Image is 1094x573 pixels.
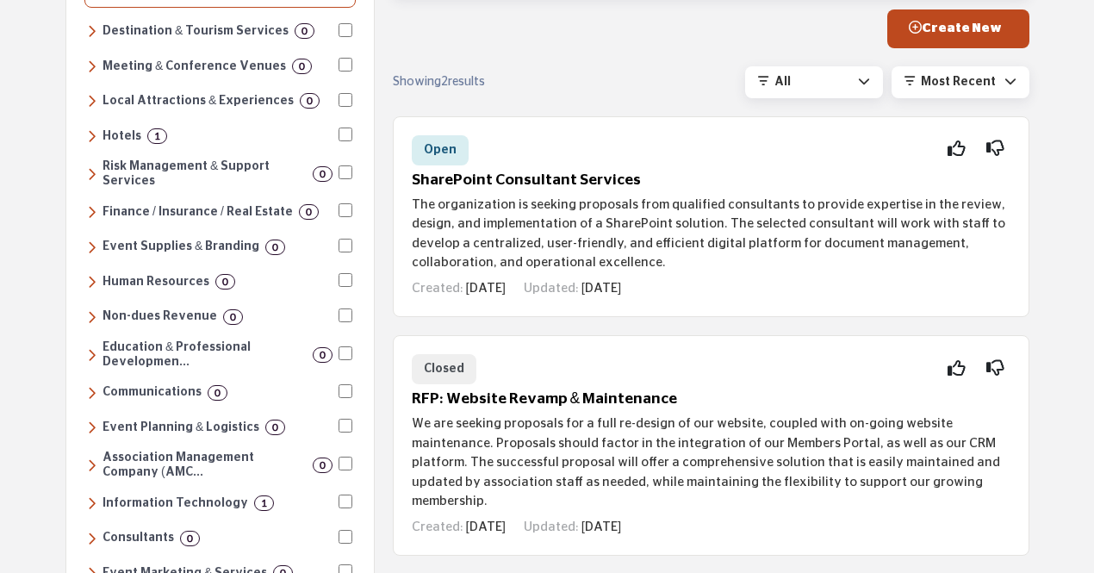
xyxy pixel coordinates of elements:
[339,23,352,37] input: Select Destination & Tourism Services
[103,531,174,545] h6: Expert guidance across various areas, including technology, marketing, leadership, finance, educa...
[986,148,1004,149] i: Not Interested
[103,129,141,144] h6: Accommodations ranging from budget to luxury, offering lodging, amenities, and services tailored ...
[393,73,584,91] div: Showing results
[292,59,312,74] div: 0 Results For Meeting & Conference Venues
[214,387,221,399] b: 0
[215,274,235,290] div: 0 Results For Human Resources
[103,240,259,254] h6: Customized event materials such as badges, branded merchandise, lanyards, and photography service...
[909,22,1002,34] span: Create New
[265,240,285,255] div: 0 Results For Event Supplies & Branding
[339,495,352,508] input: Select Information Technology
[339,457,352,470] input: Select Association Management Company (AMC)
[103,94,294,109] h6: Entertainment, cultural, and recreational destinations that enhance visitor experiences, includin...
[412,414,1010,512] p: We are seeking proposals for a full re-design of our website, coupled with on-going website maint...
[412,196,1010,273] p: The organization is seeking proposals from qualified consultants to provide expertise in the revi...
[103,496,248,511] h6: Technology solutions, including software, cybersecurity, cloud computing, data management, and di...
[412,520,463,533] span: Created:
[154,130,160,142] b: 1
[948,148,966,149] i: Interested
[254,495,274,511] div: 1 Results For Information Technology
[339,58,352,72] input: Select Meeting & Conference Venues
[581,282,621,295] span: [DATE]
[412,171,1010,190] h5: SharePoint Consultant Services
[103,420,259,435] h6: Event planning, venue selection, and on-site management for meetings, conferences, and tradeshows.
[441,76,448,88] span: 2
[339,384,352,398] input: Select Communications
[103,159,307,189] h6: Services for cancellation insurance and transportation solutions.
[424,144,457,156] span: Open
[339,239,352,252] input: Select Event Supplies & Branding
[223,309,243,325] div: 0 Results For Non-dues Revenue
[272,241,278,253] b: 0
[222,276,228,288] b: 0
[524,520,579,533] span: Updated:
[103,340,307,370] h6: Training, certification, career development, and learning solutions to enhance skills, engagement...
[339,165,352,179] input: Select Risk Management & Support Services
[299,60,305,72] b: 0
[301,25,308,37] b: 0
[581,520,621,533] span: [DATE]
[147,128,167,144] div: 1 Results For Hotels
[339,273,352,287] input: Select Human Resources
[103,275,209,290] h6: Services and solutions for employee management, benefits, recruiting, compliance, and workforce d...
[180,531,200,546] div: 0 Results For Consultants
[412,282,463,295] span: Created:
[921,76,996,88] span: Most Recent
[339,419,352,433] input: Select Event Planning & Logistics
[299,204,319,220] div: 0 Results For Finance / Insurance / Real Estate
[103,24,289,39] h6: Organizations and services that promote travel, tourism, and local attractions, including visitor...
[306,206,312,218] b: 0
[339,530,352,544] input: Select Consultants
[208,385,227,401] div: 0 Results For Communications
[986,368,1004,369] i: Not Interested
[307,95,313,107] b: 0
[103,205,293,220] h6: Financial management, accounting, insurance, banking, payroll, and real estate services to help o...
[313,458,333,473] div: 0 Results For Association Management Company (AMC)
[265,420,285,435] div: 0 Results For Event Planning & Logistics
[320,349,326,361] b: 0
[103,385,202,400] h6: Services for messaging, public relations, video production, webinars, and content management to e...
[261,497,267,509] b: 1
[339,128,352,141] input: Select Hotels
[339,93,352,107] input: Select Local Attractions & Experiences
[774,76,791,88] span: All
[313,347,333,363] div: 0 Results For Education & Professional Development
[339,308,352,322] input: Select Non-dues Revenue
[412,390,1010,408] h5: RFP: Website Revamp & Maintenance
[887,9,1029,48] button: Create New
[187,533,193,545] b: 0
[948,368,966,369] i: Interested
[313,166,333,182] div: 0 Results For Risk Management & Support Services
[272,421,278,433] b: 0
[103,309,217,324] h6: Programs like affinity partnerships, sponsorships, and other revenue-generating opportunities tha...
[339,346,352,360] input: Select Education & Professional Development
[524,282,579,295] span: Updated:
[320,168,326,180] b: 0
[103,451,307,480] h6: Professional management, strategic guidance, and operational support to help associations streaml...
[466,282,506,295] span: [DATE]
[339,203,352,217] input: Select Finance / Insurance / Real Estate
[300,93,320,109] div: 0 Results For Local Attractions & Experiences
[230,311,236,323] b: 0
[103,59,286,74] h6: Facilities and spaces designed for business meetings, conferences, and events.
[466,520,506,533] span: [DATE]
[424,363,464,375] span: Closed
[295,23,314,39] div: 0 Results For Destination & Tourism Services
[320,459,326,471] b: 0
